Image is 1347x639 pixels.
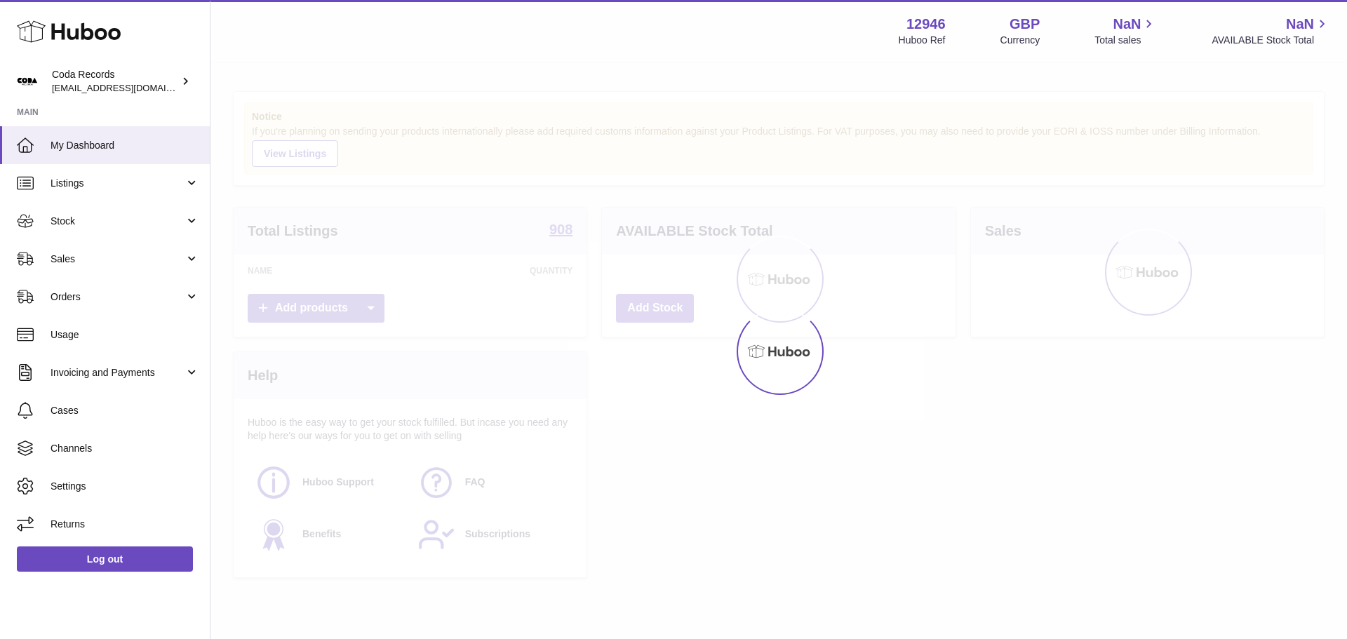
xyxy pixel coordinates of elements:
strong: GBP [1010,15,1040,34]
span: Invoicing and Payments [51,366,185,379]
span: Channels [51,442,199,455]
div: Currency [1000,34,1040,47]
a: NaN Total sales [1094,15,1157,47]
div: Huboo Ref [899,34,946,47]
span: Total sales [1094,34,1157,47]
a: NaN AVAILABLE Stock Total [1212,15,1330,47]
span: Stock [51,215,185,228]
span: Settings [51,480,199,493]
div: Coda Records [52,68,178,95]
span: [EMAIL_ADDRESS][DOMAIN_NAME] [52,82,206,93]
span: Usage [51,328,199,342]
span: NaN [1113,15,1141,34]
span: AVAILABLE Stock Total [1212,34,1330,47]
strong: 12946 [906,15,946,34]
span: Listings [51,177,185,190]
img: haz@pcatmedia.com [17,71,38,92]
a: Log out [17,546,193,572]
span: Sales [51,253,185,266]
span: Cases [51,404,199,417]
span: Orders [51,290,185,304]
span: Returns [51,518,199,531]
span: NaN [1286,15,1314,34]
span: My Dashboard [51,139,199,152]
